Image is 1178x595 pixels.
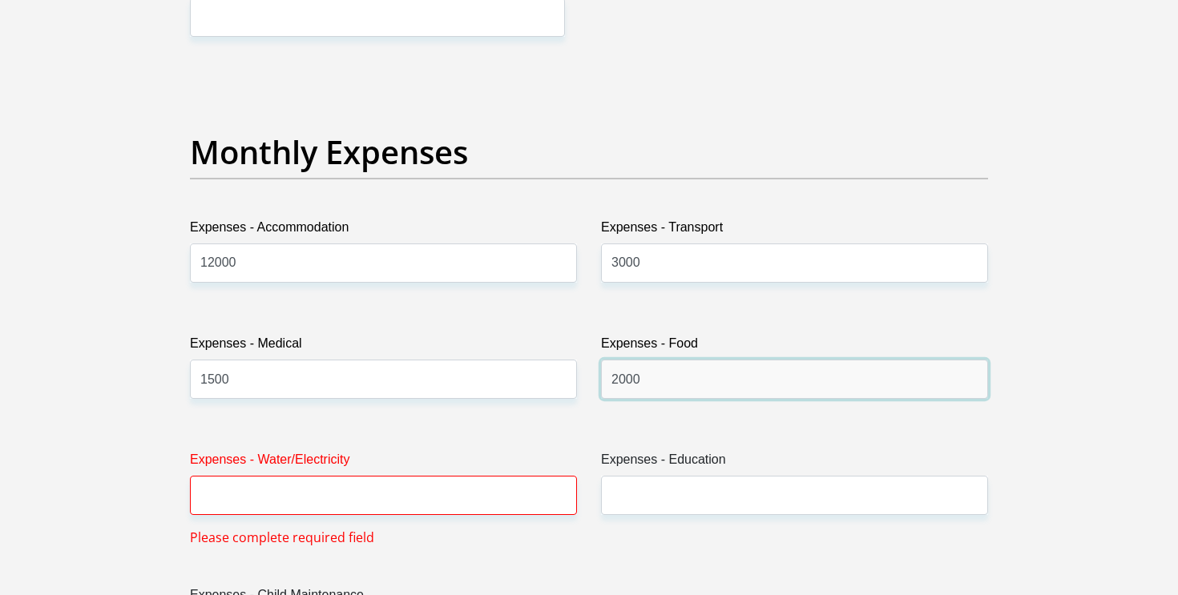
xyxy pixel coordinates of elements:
label: Expenses - Accommodation [190,218,577,243]
label: Expenses - Education [601,450,988,476]
input: Expenses - Accommodation [190,243,577,283]
input: Expenses - Education [601,476,988,515]
label: Expenses - Transport [601,218,988,243]
label: Expenses - Medical [190,334,577,360]
input: Expenses - Water/Electricity [190,476,577,515]
h2: Monthly Expenses [190,133,988,171]
input: Expenses - Medical [190,360,577,399]
label: Expenses - Food [601,334,988,360]
input: Expenses - Food [601,360,988,399]
input: Expenses - Transport [601,243,988,283]
span: Please complete required field [190,528,374,547]
label: Expenses - Water/Electricity [190,450,577,476]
